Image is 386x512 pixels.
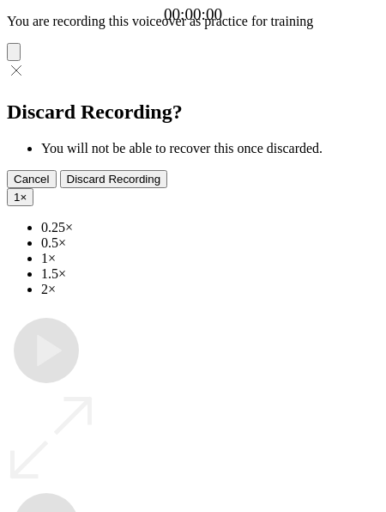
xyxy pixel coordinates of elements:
li: 2× [41,282,379,297]
button: 1× [7,188,33,206]
button: Cancel [7,170,57,188]
a: 00:00:00 [164,5,222,24]
span: 1 [14,191,20,204]
li: 0.25× [41,220,379,235]
li: You will not be able to recover this once discarded. [41,141,379,156]
h2: Discard Recording? [7,101,379,124]
button: Discard Recording [60,170,168,188]
p: You are recording this voiceover as practice for training [7,14,379,29]
li: 1.5× [41,266,379,282]
li: 0.5× [41,235,379,251]
li: 1× [41,251,379,266]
